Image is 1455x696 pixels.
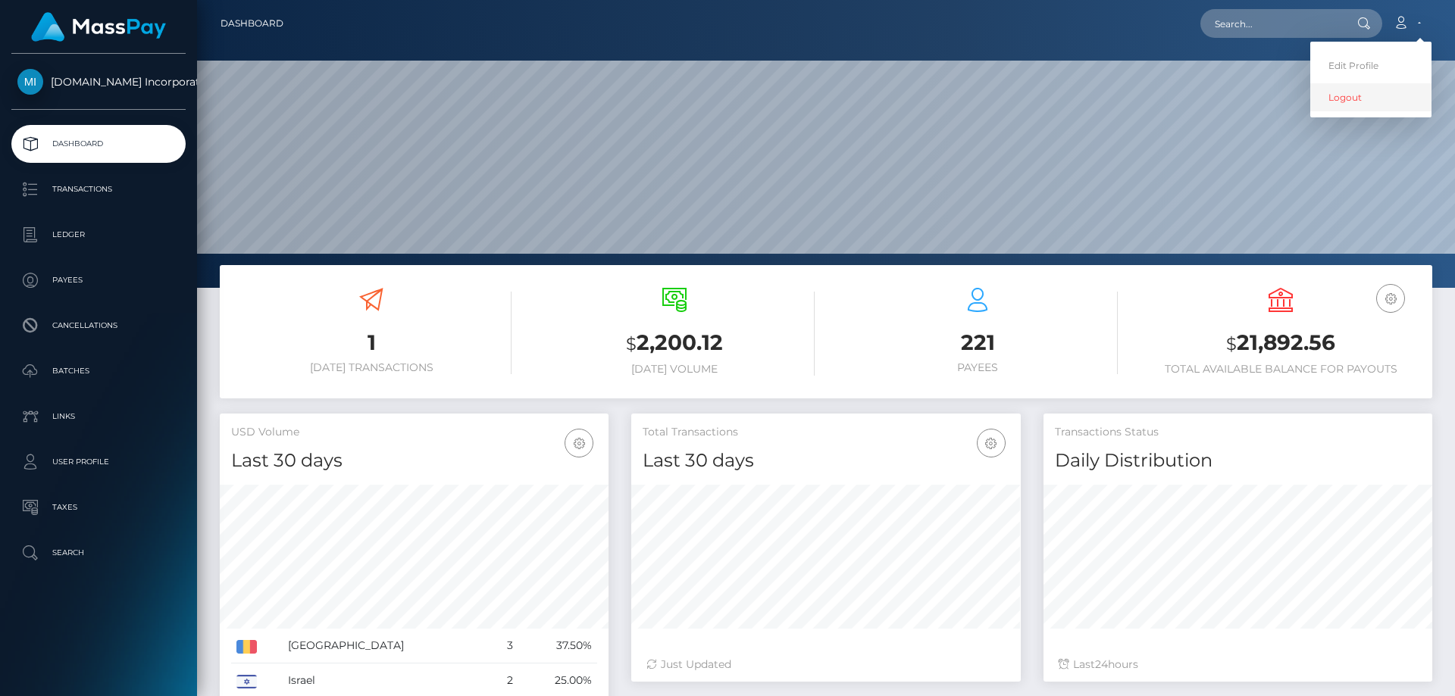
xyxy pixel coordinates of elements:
td: 37.50% [518,629,597,663]
p: Transactions [17,178,180,201]
span: 24 [1095,657,1108,671]
h6: Total Available Balance for Payouts [1141,363,1421,376]
a: Payees [11,261,186,299]
h5: USD Volume [231,425,597,440]
a: User Profile [11,443,186,481]
h4: Last 30 days [643,448,1009,474]
h6: [DATE] Transactions [231,361,512,374]
img: IL.png [236,675,257,688]
h6: Payees [837,361,1118,374]
h3: 2,200.12 [534,328,815,359]
p: Cancellations [17,314,180,337]
a: Dashboard [11,125,186,163]
h5: Transactions Status [1055,425,1421,440]
td: [GEOGRAPHIC_DATA] [283,629,491,663]
p: Taxes [17,496,180,519]
small: $ [626,333,637,354]
h3: 21,892.56 [1141,328,1421,359]
a: Transactions [11,170,186,208]
p: Ledger [17,223,180,246]
a: Dashboard [221,8,283,39]
a: Edit Profile [1310,51,1432,80]
span: [DOMAIN_NAME] Incorporated [11,75,186,89]
p: Batches [17,360,180,382]
a: Links [11,398,186,435]
h3: 1 [231,328,512,357]
td: 3 [491,629,518,663]
img: RO.png [236,640,257,654]
h5: Total Transactions [643,425,1009,440]
h4: Last 30 days [231,448,597,474]
a: Search [11,534,186,572]
input: Search... [1200,9,1343,38]
p: Payees [17,269,180,292]
small: $ [1226,333,1237,354]
a: Ledger [11,216,186,254]
div: Just Updated [646,657,1005,673]
div: Last hours [1059,657,1417,673]
img: Medley.com Incorporated [17,69,43,95]
a: Taxes [11,488,186,526]
a: Logout [1310,83,1432,111]
p: Dashboard [17,133,180,155]
p: Search [17,542,180,564]
h6: [DATE] Volume [534,363,815,376]
h3: 221 [837,328,1118,357]
p: Links [17,405,180,428]
a: Cancellations [11,307,186,345]
h4: Daily Distribution [1055,448,1421,474]
a: Batches [11,352,186,390]
p: User Profile [17,451,180,473]
img: MassPay Logo [31,12,166,42]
